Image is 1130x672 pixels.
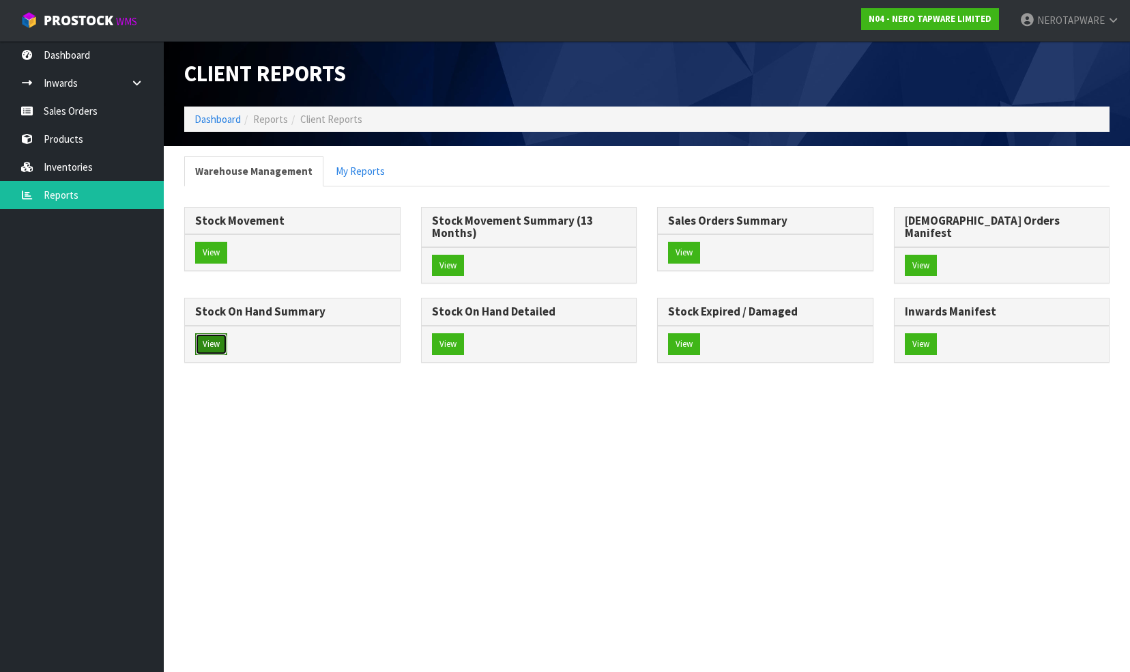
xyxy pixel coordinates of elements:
button: View [432,333,464,355]
button: View [905,333,937,355]
h3: Inwards Manifest [905,305,1099,318]
small: WMS [116,15,137,28]
button: View [905,255,937,277]
img: cube-alt.png [20,12,38,29]
button: View [668,333,700,355]
span: Client Reports [184,59,346,87]
h3: Sales Orders Summary [668,214,863,227]
h3: Stock On Hand Detailed [432,305,626,318]
strong: N04 - NERO TAPWARE LIMITED [869,13,991,25]
h3: Stock Expired / Damaged [668,305,863,318]
button: View [195,242,227,264]
button: View [432,255,464,277]
h3: Stock Movement Summary (13 Months) [432,214,626,240]
a: Warehouse Management [184,156,323,186]
h3: Stock On Hand Summary [195,305,390,318]
span: Client Reports [300,113,362,126]
h3: Stock Movement [195,214,390,227]
span: ProStock [44,12,113,29]
span: NEROTAPWARE [1037,14,1105,27]
a: Dashboard [194,113,241,126]
button: View [195,333,227,355]
h3: [DEMOGRAPHIC_DATA] Orders Manifest [905,214,1099,240]
span: Reports [253,113,288,126]
button: View [668,242,700,264]
a: My Reports [325,156,396,186]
